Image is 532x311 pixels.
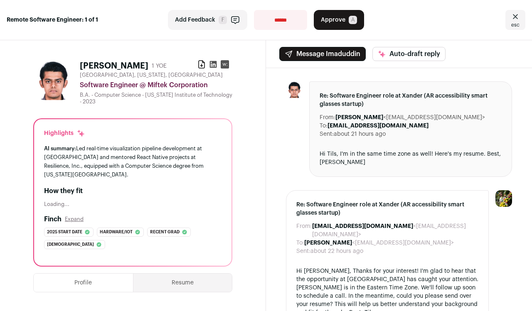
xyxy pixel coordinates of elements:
img: 6689865-medium_jpg [495,190,512,207]
button: Add Feedback F [168,10,247,30]
span: Re: Software Engineer role at Xander (AR accessibility smart glasses startup) [296,201,478,217]
button: Resume [133,274,232,292]
h1: [PERSON_NAME] [80,60,148,72]
span: Add Feedback [175,16,215,24]
img: 9721e69528c44a7aa864314b060b517aadd0145560e33a121d6f8a9f8a5bba42.jpg [33,60,73,100]
span: esc [511,22,520,28]
b: [EMAIL_ADDRESS][DOMAIN_NAME] [328,123,429,129]
button: Profile [34,274,133,292]
span: F [219,16,227,24]
dt: To: [296,239,304,247]
h2: How they fit [44,186,222,196]
h2: Finch [44,214,62,224]
dd: <[EMAIL_ADDRESS][DOMAIN_NAME]> [312,222,478,239]
span: AI summary: [44,146,76,151]
span: Approve [321,16,345,24]
dd: about 22 hours ago [310,247,363,255]
div: Software Engineer @ Miftek Corporation [80,80,232,90]
button: Auto-draft reply [372,47,446,61]
span: 2025 start date [47,228,82,236]
dt: Sent: [320,130,334,138]
dt: From: [296,222,312,239]
img: 9721e69528c44a7aa864314b060b517aadd0145560e33a121d6f8a9f8a5bba42.jpg [286,81,303,98]
div: Highlights [44,129,85,137]
div: B.A. - Computer Science - [US_STATE] Institute of Technology - 2023 [80,92,232,105]
div: Led real-time visualization pipeline development at [GEOGRAPHIC_DATA] and mentored React Native p... [44,144,222,179]
div: Hi Tils, I'm in the same time zone as well! Here's my resume. Best, [PERSON_NAME] [320,150,502,167]
strong: Remote Software Engineer: 1 of 1 [7,16,98,24]
span: A [349,16,357,24]
span: [GEOGRAPHIC_DATA], [US_STATE], [GEOGRAPHIC_DATA] [80,72,223,78]
a: Close [505,10,525,30]
span: Recent grad [150,228,180,236]
dd: <[EMAIL_ADDRESS][DOMAIN_NAME]> [335,113,485,122]
span: Hardware/iot [100,228,133,236]
b: [EMAIL_ADDRESS][DOMAIN_NAME] [312,223,413,229]
span: [DEMOGRAPHIC_DATA] [47,240,94,249]
b: [PERSON_NAME] [304,240,352,246]
button: Approve A [314,10,364,30]
dt: From: [320,113,335,122]
div: Loading... [44,201,222,208]
dt: To: [320,122,328,130]
button: Expand [65,216,84,223]
b: [PERSON_NAME] [335,115,383,120]
button: Message Imaduddin [279,47,366,61]
dd: about 21 hours ago [334,130,386,138]
dt: Sent: [296,247,310,255]
dd: <[EMAIL_ADDRESS][DOMAIN_NAME]> [304,239,454,247]
span: Re: Software Engineer role at Xander (AR accessibility smart glasses startup) [320,92,502,108]
div: 1 YOE [152,62,167,70]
